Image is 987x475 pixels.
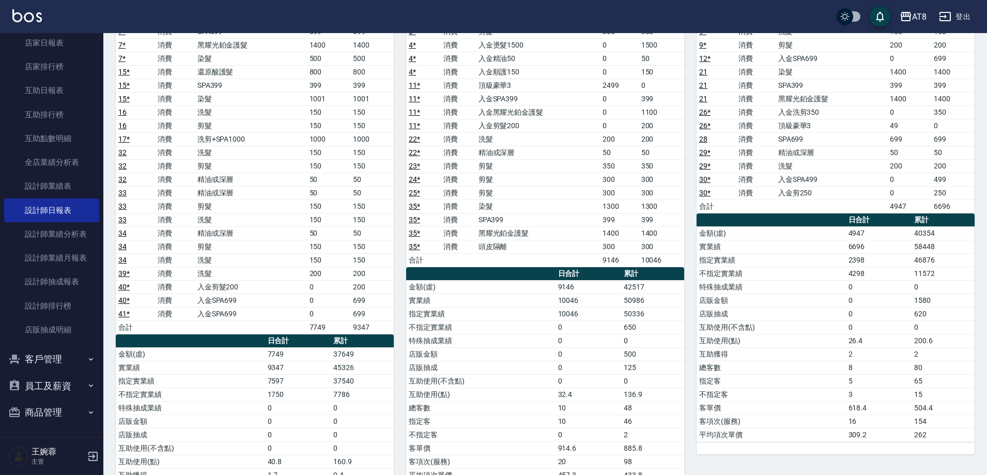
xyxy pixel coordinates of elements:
td: 11572 [912,267,975,280]
td: 還原酸護髮 [195,65,307,79]
td: 699 [887,132,931,146]
td: 消費 [155,186,194,200]
a: 設計師業績月報表 [4,246,99,270]
td: 1300 [639,200,684,213]
a: 28 [699,135,707,143]
td: 消費 [441,200,475,213]
td: 消費 [441,186,475,200]
td: 7749 [307,320,350,334]
td: 消費 [736,186,775,200]
a: 33 [118,189,127,197]
a: 全店業績分析表 [4,150,99,174]
td: 染髮 [195,52,307,65]
button: save [870,6,890,27]
a: 設計師業績分析表 [4,222,99,246]
td: 黑耀光鉑金護髮 [776,92,888,105]
td: 50 [350,226,394,240]
a: 32 [118,148,127,157]
h5: 王婉蓉 [32,447,84,457]
td: 10046 [639,253,684,267]
td: 染髮 [195,92,307,105]
td: 0 [307,307,350,320]
td: 50 [639,146,684,159]
td: 58448 [912,240,975,253]
td: 洗髮 [195,146,307,159]
td: 消費 [736,132,775,146]
td: 399 [639,213,684,226]
a: 33 [118,202,127,210]
th: 累計 [621,267,684,281]
td: 699 [350,294,394,307]
td: 50 [350,186,394,200]
td: 1001 [307,92,350,105]
td: 消費 [155,213,194,226]
td: 消費 [155,253,194,267]
td: 特殊抽成業績 [406,334,556,347]
td: 499 [931,173,975,186]
td: 消費 [441,240,475,253]
td: 消費 [155,105,194,119]
td: 50 [600,146,638,159]
td: 入金SPA699 [195,307,307,320]
td: 0 [846,280,912,294]
td: 150 [350,159,394,173]
button: 登出 [935,7,975,26]
td: 入金SPA399 [476,92,600,105]
p: 主管 [32,457,84,466]
td: 剪髮 [195,159,307,173]
td: 150 [307,159,350,173]
td: 399 [600,213,638,226]
td: 0 [556,320,621,334]
td: 消費 [441,132,475,146]
td: 實業績 [406,294,556,307]
td: 消費 [441,159,475,173]
td: 1400 [639,226,684,240]
td: 150 [350,200,394,213]
td: 消費 [441,226,475,240]
td: 200.6 [912,334,975,347]
td: 互助使用(不含點) [697,320,846,334]
a: 設計師日報表 [4,198,99,222]
td: 消費 [155,92,194,105]
td: 1400 [350,38,394,52]
td: 頭皮隔離 [476,240,600,253]
td: 消費 [155,173,194,186]
td: 1400 [931,92,975,105]
td: 入金剪250 [776,186,888,200]
td: 150 [639,65,684,79]
td: 頂級豪華3 [776,119,888,132]
td: 150 [350,213,394,226]
td: 50 [931,146,975,159]
td: 消費 [441,105,475,119]
td: 精油或深層 [195,173,307,186]
td: 200 [307,267,350,280]
td: 消費 [155,200,194,213]
td: 入金洗剪350 [776,105,888,119]
td: 消費 [736,38,775,52]
td: 200 [600,132,638,146]
td: 49 [887,119,931,132]
td: 46876 [912,253,975,267]
td: 1000 [350,132,394,146]
td: 300 [639,240,684,253]
td: 1400 [307,38,350,52]
img: Person [8,446,29,467]
td: 200 [639,132,684,146]
td: 300 [600,186,638,200]
table: a dense table [697,213,975,442]
td: SPA399 [195,79,307,92]
td: 10046 [556,307,621,320]
td: 洗髮 [195,213,307,226]
td: 剪髮 [476,173,600,186]
a: 32 [118,175,127,183]
td: 6696 [931,200,975,213]
td: 200 [887,38,931,52]
td: 剪髮 [776,38,888,52]
td: 4298 [846,267,912,280]
td: 200 [887,159,931,173]
th: 累計 [912,213,975,227]
td: 消費 [155,294,194,307]
td: 入金剪髮200 [476,119,600,132]
td: 150 [307,213,350,226]
td: 250 [931,186,975,200]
